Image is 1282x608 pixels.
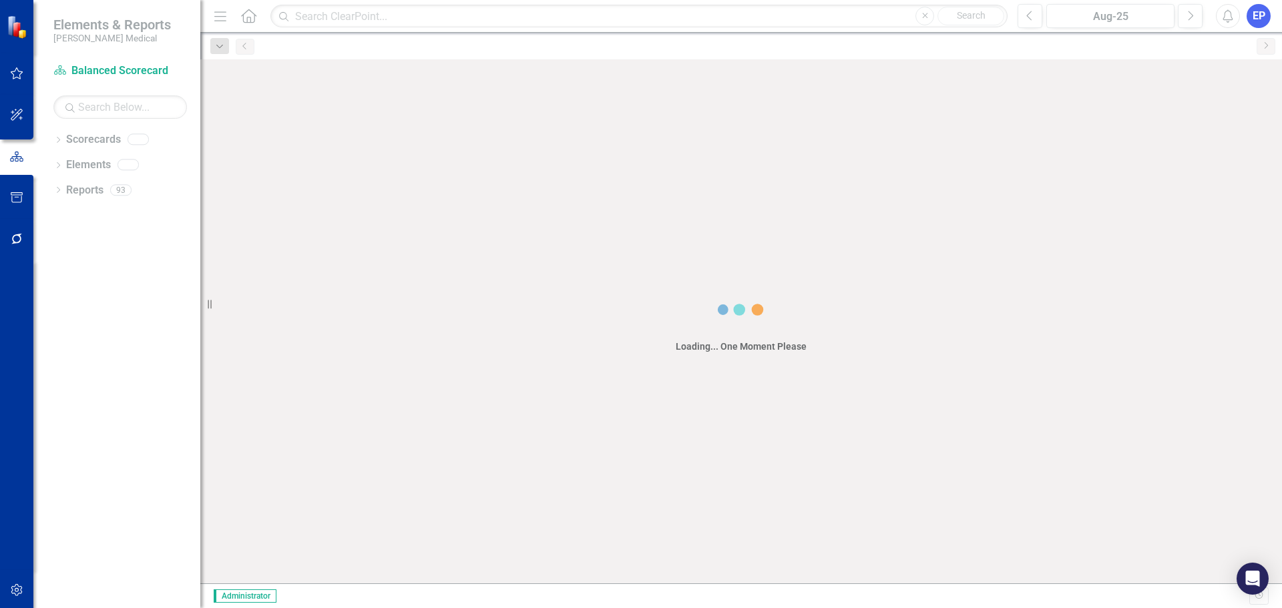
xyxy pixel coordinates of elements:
a: Balanced Scorecard [53,63,187,79]
div: Loading... One Moment Please [676,340,807,353]
div: Aug-25 [1051,9,1170,25]
button: Search [937,7,1004,25]
div: 93 [110,184,132,196]
a: Scorecards [66,132,121,147]
span: Search [957,10,986,21]
a: Reports [66,183,103,198]
a: Elements [66,158,111,173]
button: Aug-25 [1046,4,1174,28]
div: Open Intercom Messenger [1237,563,1269,595]
small: [PERSON_NAME] Medical [53,33,171,43]
span: Elements & Reports [53,17,171,33]
img: ClearPoint Strategy [7,15,30,39]
span: Administrator [214,589,276,603]
input: Search ClearPoint... [270,5,1008,28]
button: EP [1247,4,1271,28]
input: Search Below... [53,95,187,119]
